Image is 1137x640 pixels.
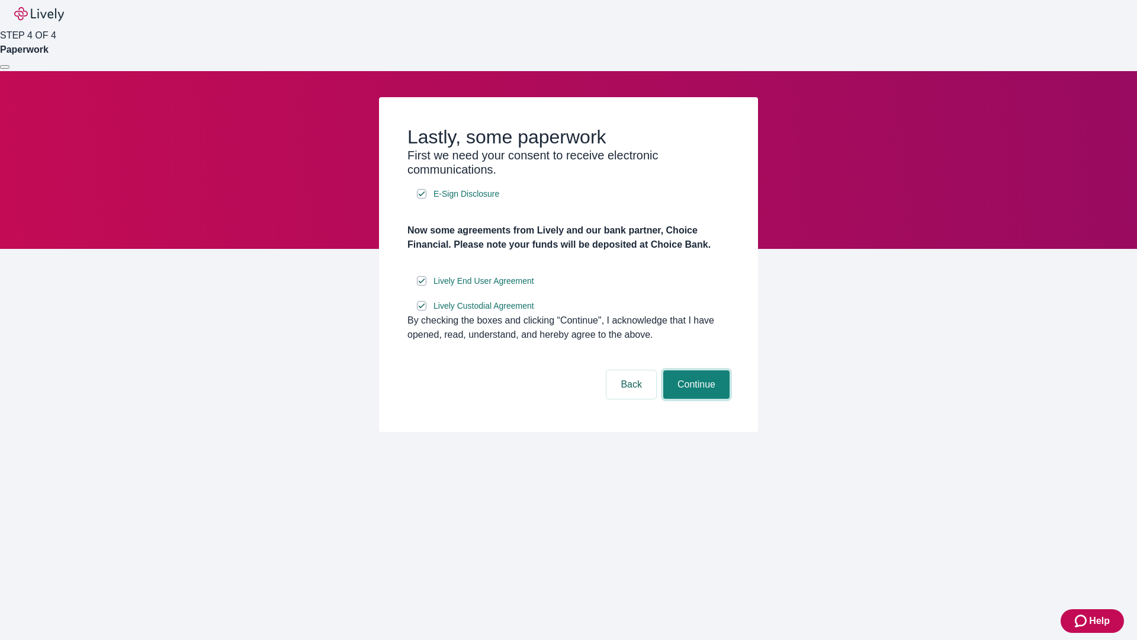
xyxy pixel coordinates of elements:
a: e-sign disclosure document [431,187,502,201]
h3: First we need your consent to receive electronic communications. [407,148,730,177]
button: Zendesk support iconHelp [1061,609,1124,633]
span: E-Sign Disclosure [433,188,499,200]
button: Continue [663,370,730,399]
img: Lively [14,7,64,21]
svg: Zendesk support icon [1075,614,1089,628]
span: Lively End User Agreement [433,275,534,287]
h4: Now some agreements from Lively and our bank partner, Choice Financial. Please note your funds wi... [407,223,730,252]
h2: Lastly, some paperwork [407,126,730,148]
div: By checking the boxes and clicking “Continue", I acknowledge that I have opened, read, understand... [407,313,730,342]
a: e-sign disclosure document [431,299,537,313]
button: Back [606,370,656,399]
span: Lively Custodial Agreement [433,300,534,312]
a: e-sign disclosure document [431,274,537,289]
span: Help [1089,614,1110,628]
